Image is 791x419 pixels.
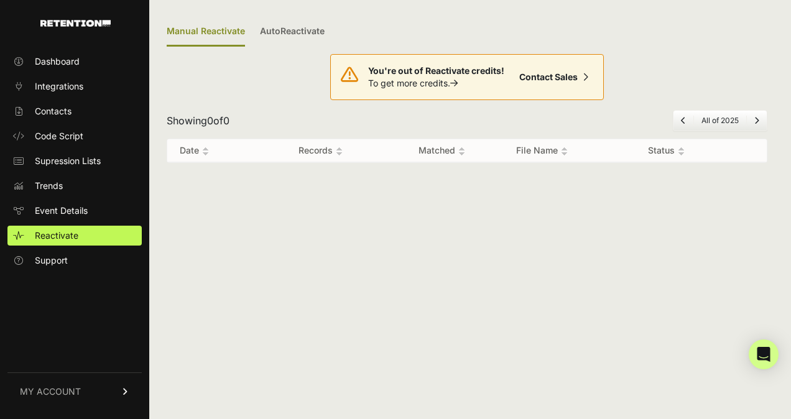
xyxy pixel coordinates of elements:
[754,116,759,125] a: Next
[35,229,78,242] span: Reactivate
[7,201,142,221] a: Event Details
[167,17,245,47] div: Manual Reactivate
[260,17,325,47] a: AutoReactivate
[7,176,142,196] a: Trends
[7,226,142,246] a: Reactivate
[207,114,213,127] span: 0
[40,20,111,27] img: Retention.com
[673,110,767,131] nav: Page navigation
[223,114,229,127] span: 0
[35,130,83,142] span: Code Script
[380,139,504,162] th: Matched
[202,147,209,156] img: no_sort-eaf950dc5ab64cae54d48a5578032e96f70b2ecb7d747501f34c8f2db400fb66.gif
[35,80,83,93] span: Integrations
[7,251,142,270] a: Support
[35,105,72,117] span: Contacts
[7,52,142,71] a: Dashboard
[20,385,81,398] span: MY ACCOUNT
[7,101,142,121] a: Contacts
[35,155,101,167] span: Supression Lists
[749,339,779,369] div: Open Intercom Messenger
[7,76,142,96] a: Integrations
[336,147,343,156] img: no_sort-eaf950dc5ab64cae54d48a5578032e96f70b2ecb7d747501f34c8f2db400fb66.gif
[35,180,63,192] span: Trends
[693,116,746,126] li: All of 2025
[514,65,593,90] a: Contact Sales
[35,254,68,267] span: Support
[368,65,504,76] strong: You're out of Reactivate credits!
[167,139,261,162] th: Date
[261,139,380,162] th: Records
[636,139,742,162] th: Status
[504,139,636,162] th: File Name
[7,151,142,171] a: Supression Lists
[458,147,465,156] img: no_sort-eaf950dc5ab64cae54d48a5578032e96f70b2ecb7d747501f34c8f2db400fb66.gif
[368,77,504,90] p: To get more credits.
[7,126,142,146] a: Code Script
[35,55,80,68] span: Dashboard
[678,147,685,156] img: no_sort-eaf950dc5ab64cae54d48a5578032e96f70b2ecb7d747501f34c8f2db400fb66.gif
[35,205,88,217] span: Event Details
[7,372,142,410] a: MY ACCOUNT
[167,113,229,128] div: Showing of
[681,116,686,125] a: Previous
[561,147,568,156] img: no_sort-eaf950dc5ab64cae54d48a5578032e96f70b2ecb7d747501f34c8f2db400fb66.gif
